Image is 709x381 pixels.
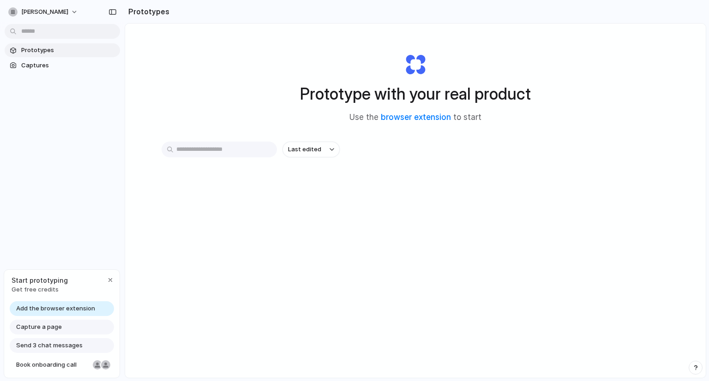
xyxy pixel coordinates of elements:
[5,59,120,72] a: Captures
[5,43,120,57] a: Prototypes
[16,360,89,369] span: Book onboarding call
[16,341,83,350] span: Send 3 chat messages
[12,275,68,285] span: Start prototyping
[21,61,116,70] span: Captures
[100,359,111,370] div: Christian Iacullo
[125,6,169,17] h2: Prototypes
[21,46,116,55] span: Prototypes
[92,359,103,370] div: Nicole Kubica
[12,285,68,294] span: Get free credits
[349,112,481,124] span: Use the to start
[300,82,531,106] h1: Prototype with your real product
[10,357,114,372] a: Book onboarding call
[381,113,451,122] a: browser extension
[16,322,62,332] span: Capture a page
[282,142,340,157] button: Last edited
[288,145,321,154] span: Last edited
[5,5,83,19] button: [PERSON_NAME]
[16,304,95,313] span: Add the browser extension
[21,7,68,17] span: [PERSON_NAME]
